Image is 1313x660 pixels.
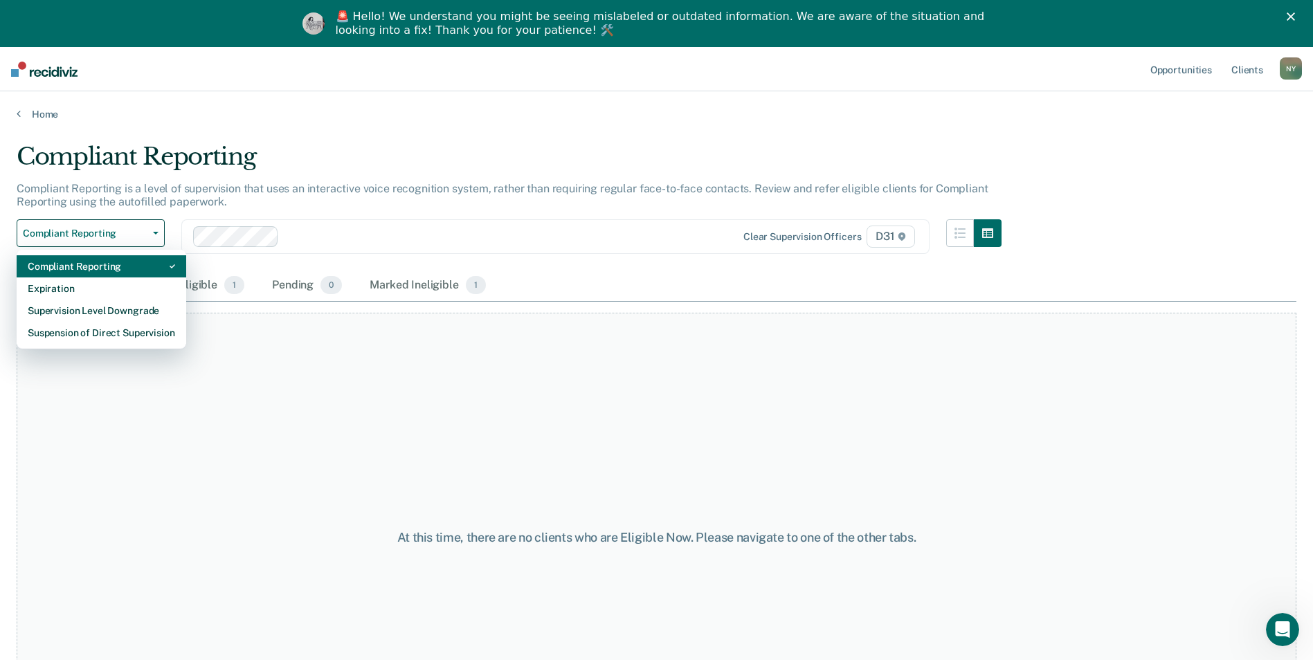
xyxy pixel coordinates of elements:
div: Almost Eligible1 [137,271,247,301]
div: At this time, there are no clients who are Eligible Now. Please navigate to one of the other tabs. [337,530,977,545]
a: Home [17,108,1296,120]
button: Compliant Reporting [17,219,165,247]
span: 0 [320,276,342,294]
img: Recidiviz [11,62,78,77]
span: D31 [867,226,914,248]
div: Marked Ineligible1 [367,271,489,301]
a: Opportunities [1148,47,1215,91]
div: 🚨 Hello! We understand you might be seeing mislabeled or outdated information. We are aware of th... [336,10,989,37]
a: Clients [1229,47,1266,91]
iframe: Intercom live chat [1266,613,1299,646]
div: Compliant Reporting [17,143,1002,182]
p: Compliant Reporting is a level of supervision that uses an interactive voice recognition system, ... [17,182,988,208]
div: Supervision Level Downgrade [28,300,175,322]
div: Pending0 [269,271,345,301]
span: Compliant Reporting [23,228,147,239]
button: NY [1280,57,1302,80]
img: Profile image for Kim [302,12,325,35]
div: Expiration [28,277,175,300]
span: 1 [224,276,244,294]
div: N Y [1280,57,1302,80]
div: Close [1287,12,1301,21]
div: Compliant Reporting [28,255,175,277]
span: 1 [466,276,486,294]
div: Suspension of Direct Supervision [28,322,175,344]
div: Clear supervision officers [743,231,861,243]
